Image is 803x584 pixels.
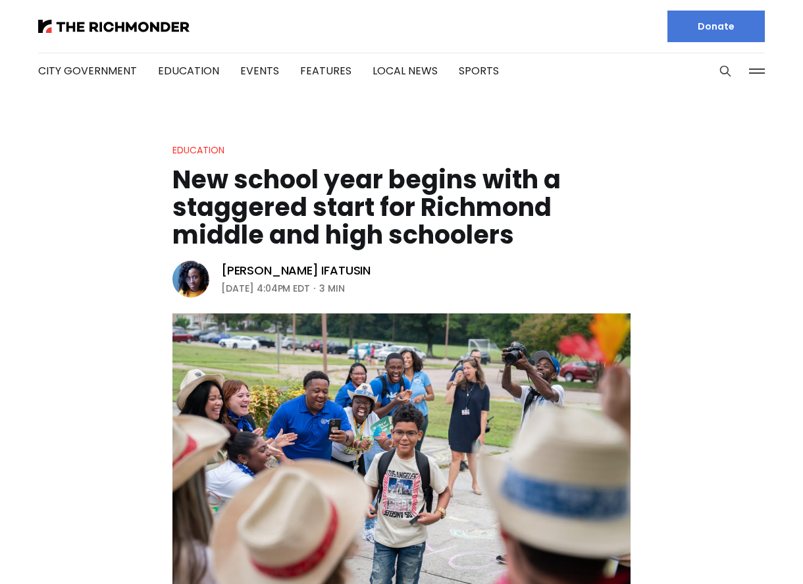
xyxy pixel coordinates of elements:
a: Education [158,63,219,78]
a: Donate [667,11,765,42]
h1: New school year begins with a staggered start for Richmond middle and high schoolers [172,166,631,249]
img: Victoria A. Ifatusin [172,261,209,298]
button: Search this site [715,61,735,81]
a: [PERSON_NAME] Ifatusin [221,263,371,279]
a: Local News [373,63,438,78]
time: [DATE] 4:04PM EDT [221,280,310,296]
a: City Government [38,63,137,78]
a: Education [172,144,224,157]
a: Events [240,63,279,78]
a: Features [300,63,351,78]
img: The Richmonder [38,20,190,33]
span: 3 min [319,280,345,296]
a: Sports [459,63,499,78]
iframe: portal-trigger [692,519,803,584]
